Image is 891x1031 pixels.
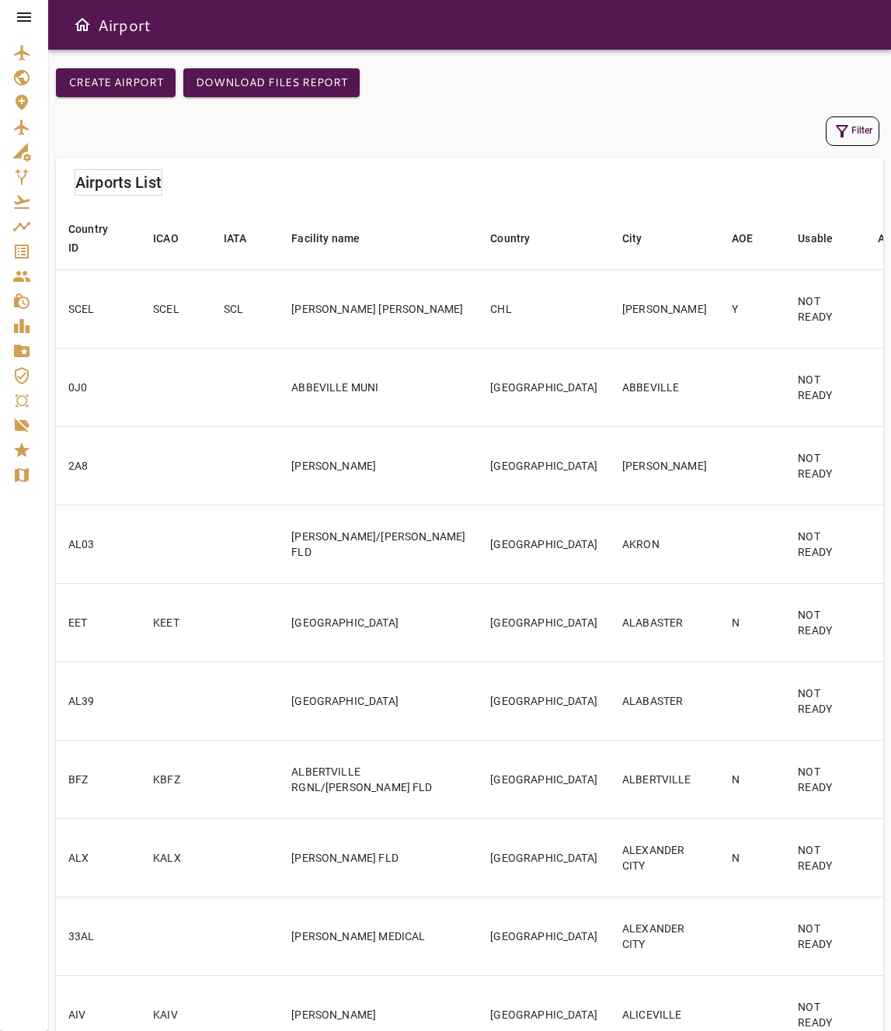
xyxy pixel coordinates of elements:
[622,229,642,248] div: City
[67,9,98,40] button: Open drawer
[478,348,610,426] td: [GEOGRAPHIC_DATA]
[798,842,853,873] p: NOT READY
[68,220,108,257] div: Country ID
[798,529,853,560] p: NOT READY
[610,583,719,661] td: ALABASTER
[56,897,141,975] td: 33AL
[68,220,128,257] span: Country ID
[279,505,478,583] td: [PERSON_NAME]/[PERSON_NAME] FLD
[291,229,360,248] div: Facility name
[798,686,853,717] p: NOT READY
[732,229,753,248] div: AOE
[719,269,785,348] td: Y
[279,348,478,426] td: ABBEVILLE MUNI
[610,740,719,818] td: ALBERTVILLE
[798,764,853,795] p: NOT READY
[610,661,719,740] td: ALABASTER
[98,12,151,37] h6: Airport
[610,897,719,975] td: ALEXANDER CITY
[279,269,478,348] td: [PERSON_NAME] [PERSON_NAME]
[610,505,719,583] td: AKRON
[798,229,853,248] span: Usable
[183,68,360,97] button: Download Files Report
[798,293,853,325] p: NOT READY
[798,372,853,403] p: NOT READY
[153,229,179,248] div: ICAO
[490,229,530,248] div: Country
[478,740,610,818] td: [GEOGRAPHIC_DATA]
[56,505,141,583] td: AL03
[798,450,853,481] p: NOT READY
[224,229,267,248] span: IATA
[478,583,610,661] td: [GEOGRAPHIC_DATA]
[279,661,478,740] td: [GEOGRAPHIC_DATA]
[478,661,610,740] td: [GEOGRAPHIC_DATA]
[719,818,785,897] td: N
[279,818,478,897] td: [PERSON_NAME] FLD
[610,269,719,348] td: [PERSON_NAME]
[478,897,610,975] td: [GEOGRAPHIC_DATA]
[279,740,478,818] td: ALBERTVILLE RGNL/[PERSON_NAME] FLD
[798,921,853,952] p: NOT READY
[279,583,478,661] td: [GEOGRAPHIC_DATA]
[56,740,141,818] td: BFZ
[719,740,785,818] td: N
[732,229,773,248] span: AOE
[211,269,280,348] td: SCL
[798,229,833,248] div: Usable
[279,897,478,975] td: [PERSON_NAME] MEDICAL
[478,269,610,348] td: CHL
[622,229,663,248] span: City
[56,348,141,426] td: 0J0
[141,269,211,348] td: SCEL
[610,348,719,426] td: ABBEVILLE
[56,583,141,661] td: EET
[56,818,141,897] td: ALX
[224,229,247,248] div: IATA
[478,426,610,505] td: [GEOGRAPHIC_DATA]
[610,426,719,505] td: [PERSON_NAME]
[56,426,141,505] td: 2A8
[826,116,879,146] button: Filter
[56,269,141,348] td: SCEL
[56,661,141,740] td: AL39
[141,740,211,818] td: KBFZ
[798,607,853,638] p: NOT READY
[291,229,380,248] span: Facility name
[490,229,550,248] span: Country
[56,68,176,97] button: Create airport
[75,170,162,195] h6: Airports List
[279,426,478,505] td: [PERSON_NAME]
[478,818,610,897] td: [GEOGRAPHIC_DATA]
[719,583,785,661] td: N
[798,999,853,1030] p: NOT READY
[141,818,211,897] td: KALX
[153,229,199,248] span: ICAO
[478,505,610,583] td: [GEOGRAPHIC_DATA]
[610,818,719,897] td: ALEXANDER CITY
[141,583,211,661] td: KEET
